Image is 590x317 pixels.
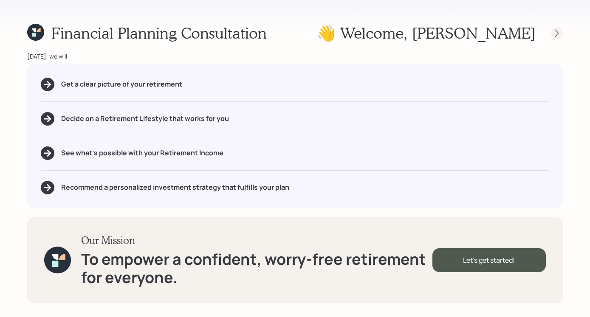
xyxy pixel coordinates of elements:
[432,248,546,272] div: Let's get started!
[61,80,182,88] h5: Get a clear picture of your retirement
[51,24,267,42] h1: Financial Planning Consultation
[61,183,289,191] h5: Recommend a personalized investment strategy that fulfills your plan
[61,149,223,157] h5: See what's possible with your Retirement Income
[81,250,432,286] h1: To empower a confident, worry-free retirement for everyone.
[61,115,229,123] h5: Decide on a Retirement Lifestyle that works for you
[81,234,432,247] h3: Our Mission
[27,52,563,61] div: [DATE], we will:
[316,24,536,42] h1: 👋 Welcome , [PERSON_NAME]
